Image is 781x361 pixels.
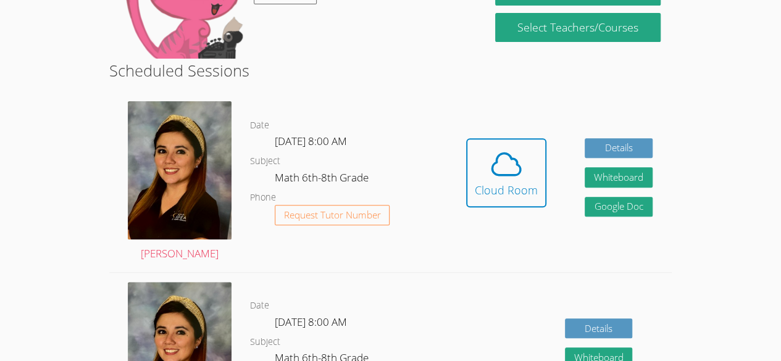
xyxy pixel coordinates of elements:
[250,298,269,313] dt: Date
[275,134,347,148] span: [DATE] 8:00 AM
[565,318,633,339] a: Details
[275,315,347,329] span: [DATE] 8:00 AM
[475,181,538,199] div: Cloud Room
[585,197,653,217] a: Google Doc
[128,101,232,262] a: [PERSON_NAME]
[250,190,276,205] dt: Phone
[585,138,653,159] a: Details
[495,13,660,42] a: Select Teachers/Courses
[466,138,546,207] button: Cloud Room
[250,154,280,169] dt: Subject
[284,210,381,220] span: Request Tutor Number
[250,118,269,133] dt: Date
[275,169,371,190] dd: Math 6th-8th Grade
[275,205,390,225] button: Request Tutor Number
[109,59,672,82] h2: Scheduled Sessions
[585,167,653,188] button: Whiteboard
[250,334,280,350] dt: Subject
[128,101,232,239] img: avatar.png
